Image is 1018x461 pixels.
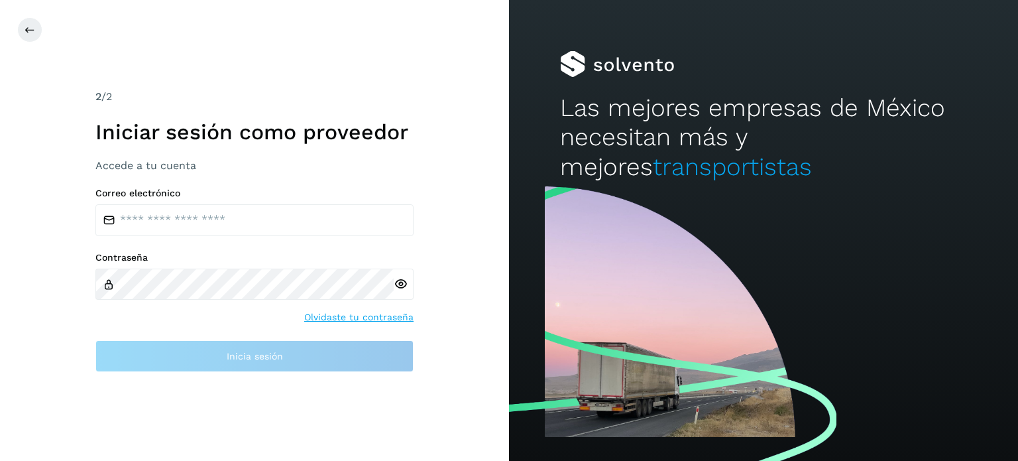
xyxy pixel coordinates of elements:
[95,90,101,103] span: 2
[560,94,967,182] h2: Las mejores empresas de México necesitan más y mejores
[95,340,414,372] button: Inicia sesión
[95,119,414,145] h1: Iniciar sesión como proveedor
[95,89,414,105] div: /2
[95,159,414,172] h3: Accede a tu cuenta
[227,352,283,361] span: Inicia sesión
[653,153,812,181] span: transportistas
[304,310,414,324] a: Olvidaste tu contraseña
[95,252,414,263] label: Contraseña
[95,188,414,199] label: Correo electrónico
